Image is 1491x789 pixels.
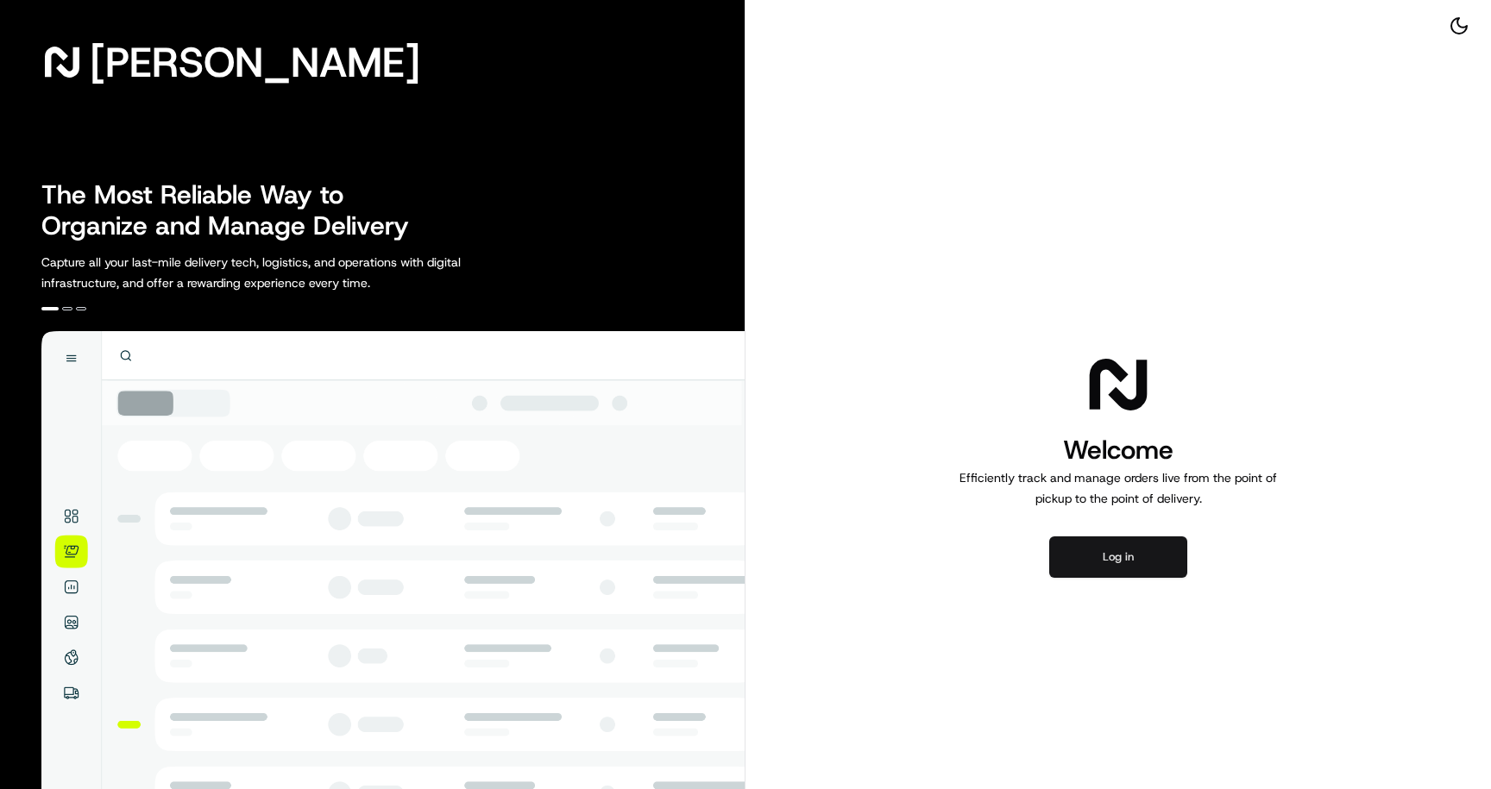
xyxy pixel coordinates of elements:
[90,45,420,79] span: [PERSON_NAME]
[41,179,428,241] h2: The Most Reliable Way to Organize and Manage Delivery
[1049,536,1187,578] button: Log in
[41,252,538,293] p: Capture all your last-mile delivery tech, logistics, and operations with digital infrastructure, ...
[953,467,1284,509] p: Efficiently track and manage orders live from the point of pickup to the point of delivery.
[953,433,1284,467] h1: Welcome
